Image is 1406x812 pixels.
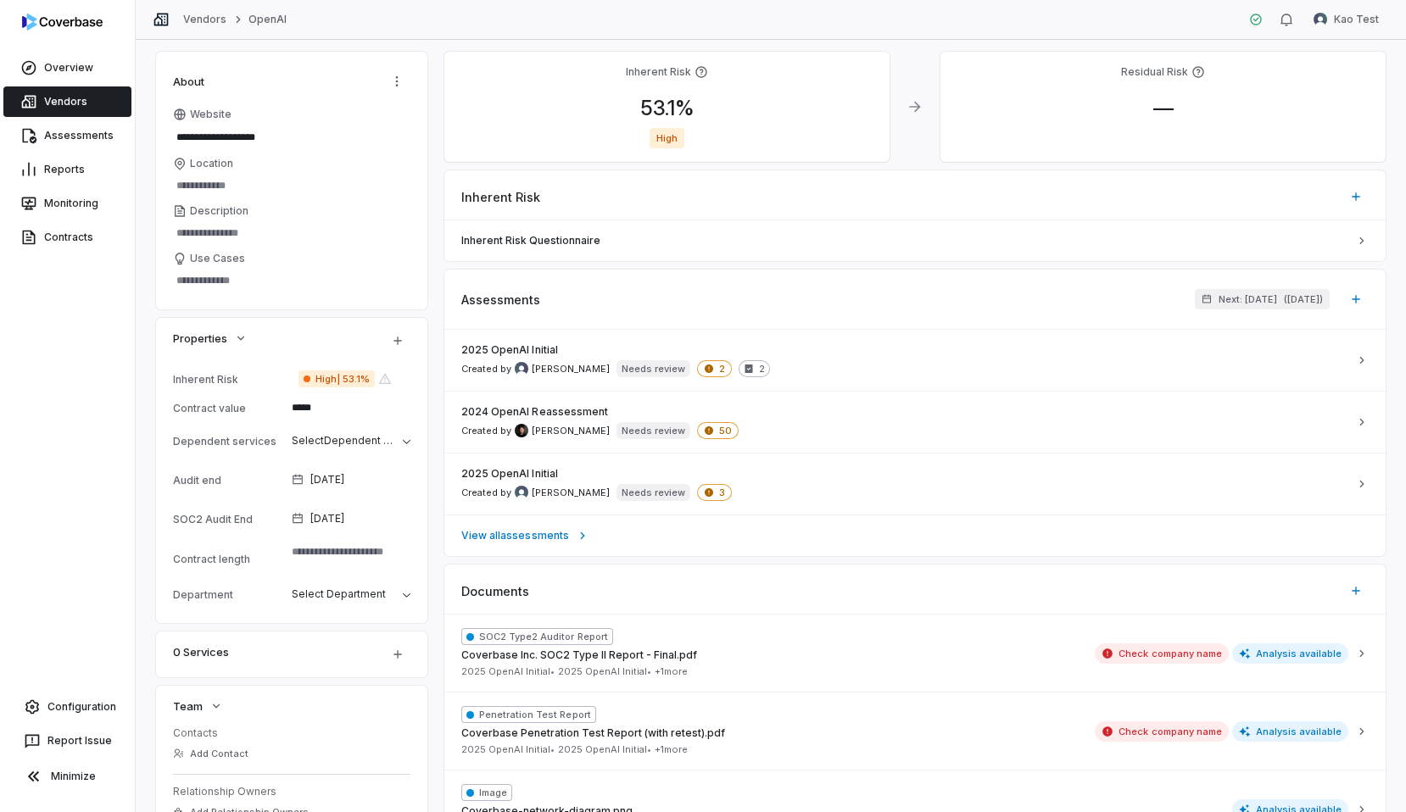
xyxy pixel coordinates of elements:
[3,86,131,117] a: Vendors
[3,53,131,83] a: Overview
[1232,721,1349,742] span: Analysis available
[461,467,558,481] span: 2025 OpenAI Initial
[173,373,292,386] div: Inherent Risk
[173,269,410,292] textarea: Use Cases
[444,615,1386,692] button: SOC2 Type2 Auditor ReportCoverbase Inc. SOC2 Type II Report - Final.pdf2025 OpenAI Initial•2025 O...
[461,582,529,600] span: Documents
[461,486,610,499] span: Created by
[461,648,697,662] span: Coverbase Inc. SOC2 Type II Report - Final.pdf
[7,692,128,722] a: Configuration
[655,743,688,756] span: + 1 more
[173,553,285,565] div: Contract length
[1314,13,1327,26] img: Kao Test avatar
[444,514,1386,556] a: View allassessments
[461,405,608,419] span: 2024 OpenAI Reassessment
[627,96,708,120] span: 53.1 %
[647,665,651,677] span: •
[622,486,685,499] p: Needs review
[1232,643,1349,664] span: Analysis available
[173,726,410,740] dt: Contacts
[461,291,540,309] span: Assessments
[183,13,226,26] a: Vendors
[298,370,375,387] span: High | 53.1%
[1095,721,1229,742] span: Check company name
[461,706,596,723] span: Penetration Test Report
[461,343,558,357] span: 2025 OpenAI Initial
[1334,13,1379,26] span: Kao Test
[697,422,739,439] span: 50
[168,323,253,353] button: Properties
[444,330,1386,391] a: 2025 OpenAI InitialCreated by David Gold avatar[PERSON_NAME]Needs review22
[532,363,610,375] span: [PERSON_NAME]
[647,743,651,755] span: •
[461,529,569,542] span: View all assessments
[173,513,285,526] div: SOC2 Audit End
[1121,65,1188,79] h4: Residual Risk
[173,174,410,197] input: Location
[168,738,254,769] button: Add Contact
[444,391,1386,453] a: 2024 OpenAI ReassessmentCreated by Clarence Chio avatar[PERSON_NAME]Needs review50
[7,726,128,756] button: Report Issue
[285,462,417,498] button: [DATE]
[444,453,1386,514] a: 2025 OpenAI InitialCreated by Lili Jiang avatar[PERSON_NAME]Needs review3
[739,360,770,377] span: 2
[1284,293,1323,306] span: ( [DATE] )
[461,784,512,801] span: Image
[515,424,528,437] img: Clarence Chio avatar
[292,434,427,447] span: Select Dependent services
[1095,643,1229,664] span: Check company name
[285,501,417,537] button: [DATE]
[558,743,651,756] span: 2025 OpenAI Initial
[1303,7,1389,32] button: Kao Test avatarKao Test
[173,785,410,798] dt: Relationship Owners
[173,331,227,346] span: Properties
[173,435,285,448] div: Dependent services
[3,154,131,185] a: Reports
[22,14,103,31] img: logo-D7KZi-bG.svg
[190,204,248,218] span: Description
[1219,293,1277,306] span: Next: [DATE]
[515,362,528,375] img: David Gold avatar
[461,743,555,756] span: 2025 OpenAI Initial
[173,588,285,601] div: Department
[550,743,555,755] span: •
[461,188,540,206] span: Inherent Risk
[626,65,691,79] h4: Inherent Risk
[444,220,1386,261] a: Inherent Risk Questionnaire
[173,698,203,714] span: Team
[310,512,344,526] span: [DATE]
[190,252,245,265] span: Use Cases
[173,221,410,245] textarea: Description
[461,234,1348,247] span: Inherent Risk Questionnaire
[650,128,684,148] span: High
[310,473,344,487] span: [DATE]
[461,424,610,437] span: Created by
[444,692,1386,770] button: Penetration Test ReportCoverbase Penetration Test Report (with retest).pdf2025 OpenAI Initial•202...
[697,484,732,501] span: 3
[461,628,613,645] span: SOC2 Type2 Auditor Report
[532,487,610,499] span: [PERSON_NAME]
[3,120,131,151] a: Assessments
[532,425,610,437] span: [PERSON_NAME]
[461,362,610,375] span: Created by
[383,69,410,94] button: Actions
[3,188,131,219] a: Monitoring
[558,665,651,678] span: 2025 OpenAI Initial
[3,222,131,253] a: Contracts
[1195,289,1330,309] button: Next: [DATE]([DATE])
[7,759,128,793] button: Minimize
[190,108,232,121] span: Website
[461,665,555,678] span: 2025 OpenAI Initial
[168,691,228,721] button: Team
[622,362,685,375] p: Needs review
[550,665,555,677] span: •
[697,360,732,377] span: 2
[461,726,725,740] span: Coverbase Penetration Test Report (with retest).pdf
[248,13,287,26] a: OpenAI
[190,157,233,170] span: Location
[173,402,285,414] div: Contract value
[173,474,285,487] div: Audit end
[515,486,528,499] img: Lili Jiang avatar
[655,665,688,678] span: + 1 more
[173,125,382,149] input: Website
